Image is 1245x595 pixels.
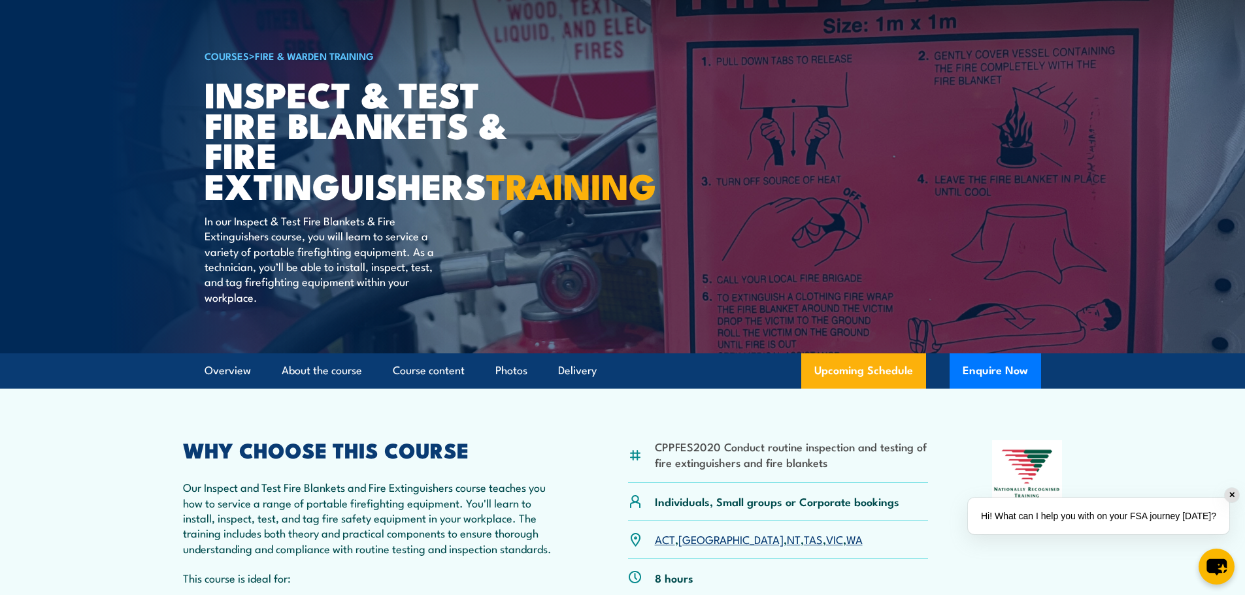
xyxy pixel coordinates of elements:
p: This course is ideal for: [183,570,565,585]
div: ✕ [1225,488,1239,502]
a: Delivery [558,353,597,388]
a: TAS [804,531,823,547]
a: Overview [205,353,251,388]
a: Photos [495,353,527,388]
a: ACT [655,531,675,547]
a: NT [787,531,801,547]
a: VIC [826,531,843,547]
a: Fire & Warden Training [255,48,374,63]
button: chat-button [1199,549,1235,585]
img: Nationally Recognised Training logo. [992,440,1063,507]
a: WA [846,531,863,547]
a: Upcoming Schedule [801,353,926,389]
p: Individuals, Small groups or Corporate bookings [655,494,899,509]
p: In our Inspect & Test Fire Blankets & Fire Extinguishers course, you will learn to service a vari... [205,213,443,304]
div: Hi! What can I help you with on your FSA journey [DATE]? [968,498,1229,534]
h2: WHY CHOOSE THIS COURSE [183,440,565,458]
a: About the course [282,353,362,388]
a: [GEOGRAPHIC_DATA] [678,531,784,547]
h1: Inspect & Test Fire Blankets & Fire Extinguishers [205,78,527,201]
strong: TRAINING [486,157,656,212]
p: , , , , , [655,532,863,547]
p: Our Inspect and Test Fire Blankets and Fire Extinguishers course teaches you how to service a ran... [183,479,565,556]
li: CPPFES2020 Conduct routine inspection and testing of fire extinguishers and fire blankets [655,439,929,470]
p: 8 hours [655,570,693,585]
button: Enquire Now [950,353,1041,389]
a: COURSES [205,48,249,63]
a: Course content [393,353,465,388]
h6: > [205,48,527,63]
